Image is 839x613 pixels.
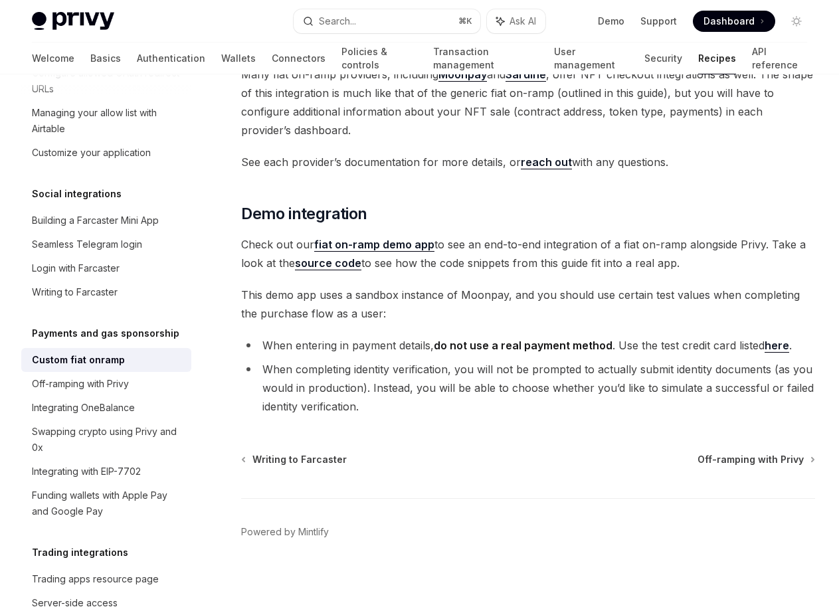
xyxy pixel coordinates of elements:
a: fiat on-ramp demo app [314,238,434,252]
a: User management [554,43,628,74]
a: Dashboard [693,11,775,32]
span: Dashboard [703,15,755,28]
div: Swapping crypto using Privy and 0x [32,424,183,456]
div: Trading apps resource page [32,571,159,587]
a: Off-ramping with Privy [21,372,191,396]
a: reach out [521,155,572,169]
h5: Social integrations [32,186,122,202]
a: API reference [752,43,807,74]
button: Toggle dark mode [786,11,807,32]
a: Security [644,43,682,74]
div: Managing your allow list with Airtable [32,105,183,137]
a: Swapping crypto using Privy and 0x [21,420,191,460]
h5: Trading integrations [32,545,128,561]
div: Off-ramping with Privy [32,376,129,392]
span: Ask AI [510,15,536,28]
a: Customize your application [21,141,191,165]
a: Building a Farcaster Mini App [21,209,191,232]
a: Seamless Telegram login [21,232,191,256]
a: Policies & controls [341,43,417,74]
div: Writing to Farcaster [32,284,118,300]
a: Custom fiat onramp [21,348,191,372]
strong: do not use a real payment method [434,339,612,352]
a: Demo [598,15,624,28]
span: Writing to Farcaster [252,453,347,466]
a: Sardine [506,68,546,82]
img: light logo [32,12,114,31]
div: Search... [319,13,356,29]
a: Recipes [698,43,736,74]
a: Moonpay [438,68,487,82]
a: Off-ramping with Privy [698,453,814,466]
a: Basics [90,43,121,74]
div: Customize your application [32,145,151,161]
span: ⌘ K [458,16,472,27]
a: Trading apps resource page [21,567,191,591]
div: Integrating OneBalance [32,400,135,416]
span: This demo app uses a sandbox instance of Moonpay, and you should use certain test values when com... [241,286,815,323]
a: Writing to Farcaster [242,453,347,466]
a: Login with Farcaster [21,256,191,280]
div: Integrating with EIP-7702 [32,464,141,480]
div: Building a Farcaster Mini App [32,213,159,228]
h5: Payments and gas sponsorship [32,325,179,341]
a: Support [640,15,677,28]
a: Writing to Farcaster [21,280,191,304]
li: When completing identity verification, you will not be prompted to actually submit identity docum... [241,360,815,416]
a: Managing your allow list with Airtable [21,101,191,141]
span: See each provider’s documentation for more details, or with any questions. [241,153,815,171]
button: Search...⌘K [294,9,480,33]
div: Seamless Telegram login [32,236,142,252]
div: Login with Farcaster [32,260,120,276]
a: Powered by Mintlify [241,525,329,539]
a: Transaction management [433,43,538,74]
div: Server-side access [32,595,118,611]
span: Check out our to see an end-to-end integration of a fiat on-ramp alongside Privy. Take a look at ... [241,235,815,272]
a: Integrating with EIP-7702 [21,460,191,483]
span: Many fiat on-ramp providers, including and , offer NFT checkout integrations as well. The shape o... [241,65,815,139]
a: Welcome [32,43,74,74]
div: Custom fiat onramp [32,352,125,368]
a: here [765,339,789,353]
a: Authentication [137,43,205,74]
a: Funding wallets with Apple Pay and Google Pay [21,483,191,523]
button: Ask AI [487,9,545,33]
a: Wallets [221,43,256,74]
span: Off-ramping with Privy [698,453,804,466]
a: Integrating OneBalance [21,396,191,420]
a: Connectors [272,43,326,74]
span: Demo integration [241,203,367,224]
a: source code [295,256,361,270]
div: Funding wallets with Apple Pay and Google Pay [32,487,183,519]
li: When entering in payment details, . Use the test credit card listed . [241,336,815,355]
